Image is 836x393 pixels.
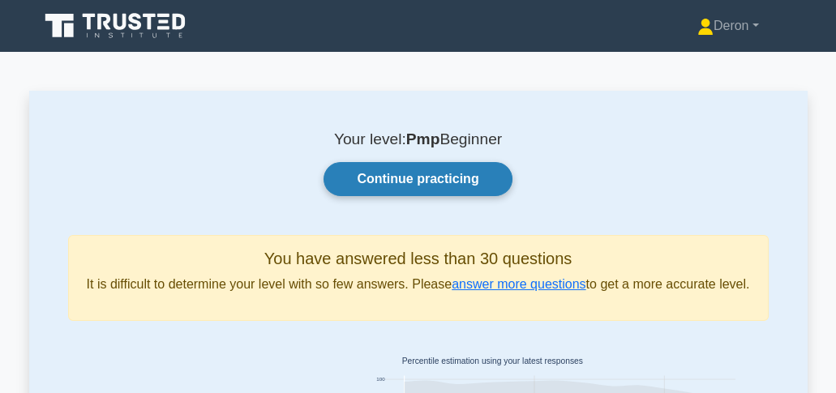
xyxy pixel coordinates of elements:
a: answer more questions [452,277,585,291]
a: Deron [658,10,798,42]
text: 100 [376,377,385,382]
a: Continue practicing [324,162,512,196]
h5: You have answered less than 30 questions [82,249,755,268]
b: Pmp [406,130,440,147]
text: Percentile estimation using your latest responses [401,357,582,366]
p: It is difficult to determine your level with so few answers. Please to get a more accurate level. [82,275,755,294]
p: Your level: Beginner [68,130,769,149]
